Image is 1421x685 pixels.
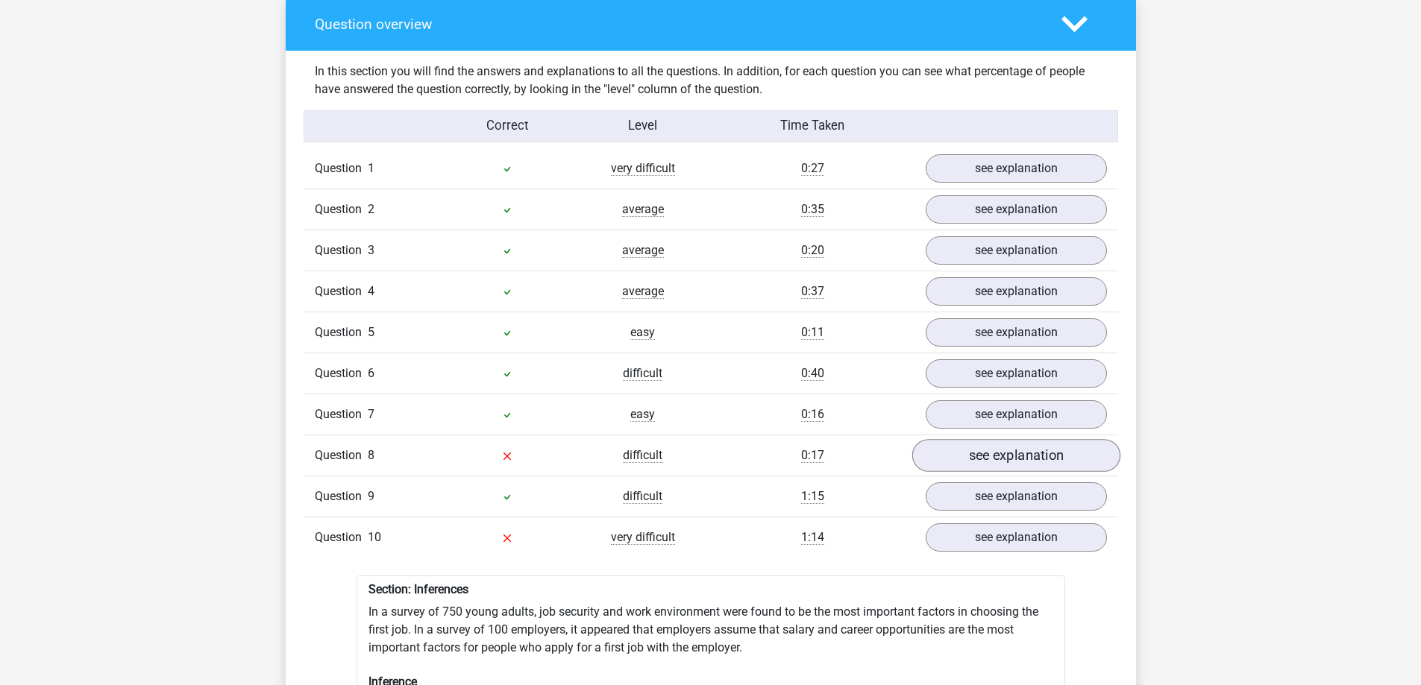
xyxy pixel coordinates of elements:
span: Question [315,487,368,505]
a: see explanation [926,318,1107,347]
a: see explanation [926,195,1107,224]
span: Question [315,446,368,464]
a: see explanation [912,440,1120,473]
span: 6 [368,366,374,380]
span: difficult [623,366,662,381]
span: 0:40 [801,366,824,381]
span: difficult [623,489,662,504]
span: Question [315,528,368,546]
div: In this section you will find the answers and explanations to all the questions. In addition, for... [304,63,1118,98]
span: Question [315,160,368,177]
span: 7 [368,407,374,421]
div: Correct [439,117,575,136]
span: Question [315,364,368,382]
span: Question [315,201,368,218]
a: see explanation [926,277,1107,306]
span: 0:27 [801,161,824,176]
span: 1:14 [801,530,824,545]
a: see explanation [926,523,1107,552]
span: 8 [368,448,374,462]
a: see explanation [926,482,1107,511]
span: Question [315,405,368,423]
span: Question [315,242,368,259]
span: Question [315,323,368,341]
span: 10 [368,530,381,544]
span: average [622,202,664,217]
span: difficult [623,448,662,463]
span: very difficult [611,161,675,176]
span: 4 [368,284,374,298]
span: easy [630,325,655,340]
span: easy [630,407,655,422]
span: average [622,243,664,258]
h6: Section: Inferences [368,582,1053,596]
span: 0:37 [801,284,824,299]
span: 9 [368,489,374,503]
span: 3 [368,243,374,257]
div: Level [575,117,711,136]
span: 0:16 [801,407,824,422]
span: 0:11 [801,325,824,340]
a: see explanation [926,400,1107,429]
div: Time Taken [710,117,914,136]
a: see explanation [926,154,1107,183]
span: 0:35 [801,202,824,217]
span: 1:15 [801,489,824,504]
a: see explanation [926,359,1107,388]
span: Question [315,282,368,300]
span: 0:17 [801,448,824,463]
span: average [622,284,664,299]
h4: Question overview [315,16,1039,33]
span: 1 [368,161,374,175]
span: very difficult [611,530,675,545]
span: 5 [368,325,374,339]
span: 2 [368,202,374,216]
span: 0:20 [801,243,824,258]
a: see explanation [926,236,1107,265]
